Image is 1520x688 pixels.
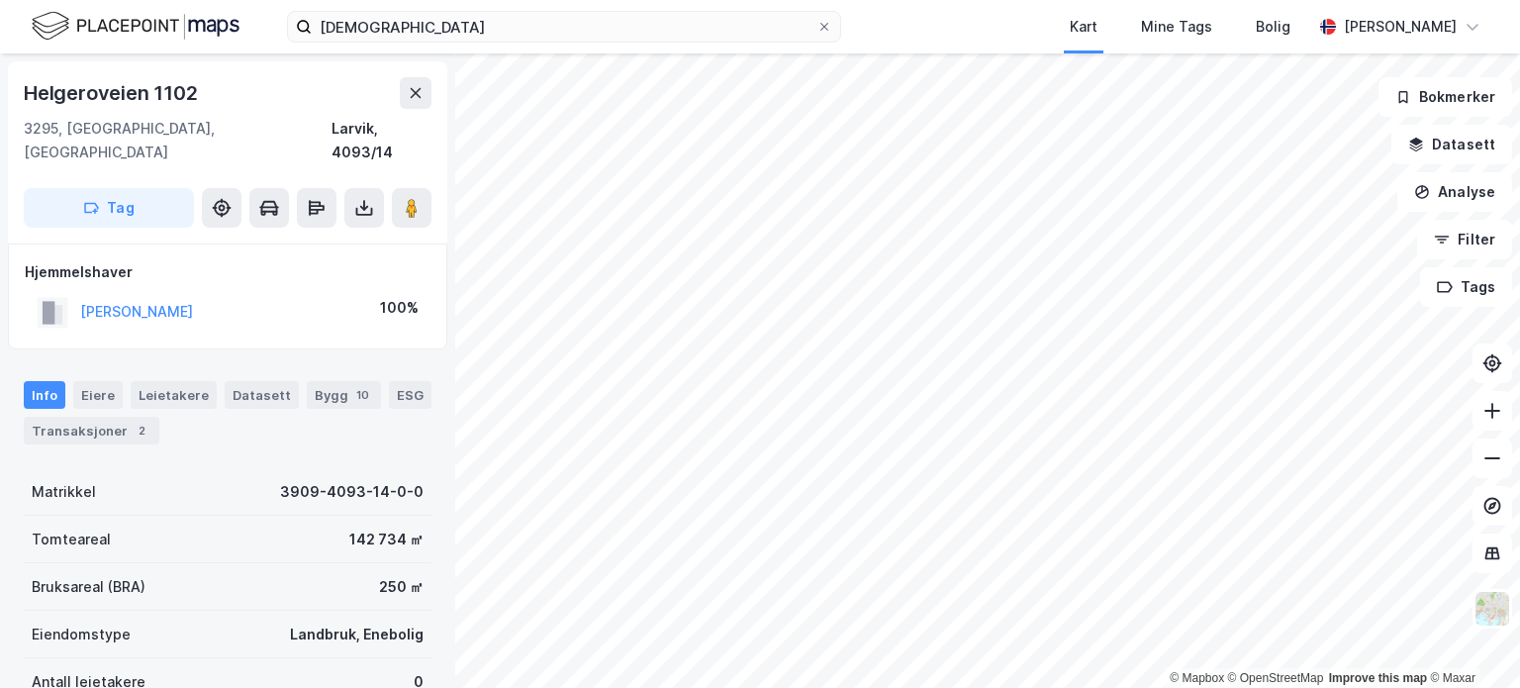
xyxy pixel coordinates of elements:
img: logo.f888ab2527a4732fd821a326f86c7f29.svg [32,9,239,44]
div: Helgeroveien 1102 [24,77,202,109]
input: Søk på adresse, matrikkel, gårdeiere, leietakere eller personer [312,12,816,42]
div: 10 [352,385,373,405]
div: Matrikkel [32,480,96,504]
div: [PERSON_NAME] [1344,15,1457,39]
div: Eiere [73,381,123,409]
div: 3295, [GEOGRAPHIC_DATA], [GEOGRAPHIC_DATA] [24,117,332,164]
button: Bokmerker [1378,77,1512,117]
div: Larvik, 4093/14 [332,117,431,164]
iframe: Chat Widget [1421,593,1520,688]
div: Eiendomstype [32,623,131,646]
div: Kontrollprogram for chat [1421,593,1520,688]
img: Z [1473,590,1511,628]
div: Bruksareal (BRA) [32,575,145,599]
div: Datasett [225,381,299,409]
button: Analyse [1397,172,1512,212]
div: Transaksjoner [24,417,159,444]
div: Tomteareal [32,528,111,551]
div: Mine Tags [1141,15,1212,39]
div: Kart [1070,15,1097,39]
a: OpenStreetMap [1228,671,1324,685]
div: 3909-4093-14-0-0 [280,480,424,504]
div: Bygg [307,381,381,409]
div: Landbruk, Enebolig [290,623,424,646]
button: Tags [1420,267,1512,307]
div: 250 ㎡ [379,575,424,599]
div: 100% [380,296,419,320]
button: Datasett [1391,125,1512,164]
a: Improve this map [1329,671,1427,685]
a: Mapbox [1170,671,1224,685]
div: Bolig [1256,15,1290,39]
div: 2 [132,421,151,441]
div: 142 734 ㎡ [349,528,424,551]
div: Leietakere [131,381,217,409]
button: Filter [1417,220,1512,259]
div: Info [24,381,65,409]
button: Tag [24,188,194,228]
div: ESG [389,381,431,409]
div: Hjemmelshaver [25,260,430,284]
